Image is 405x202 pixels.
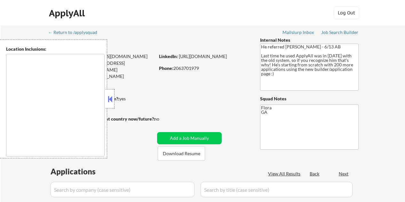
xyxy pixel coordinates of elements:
[159,65,250,72] div: 2063701979
[159,54,178,59] strong: LinkedIn:
[268,171,302,177] div: View All Results
[334,6,359,19] button: Log Out
[48,30,103,36] a: ← Return to /applysquad
[179,54,227,59] a: [URL][DOMAIN_NAME]
[282,30,314,36] a: Mailslurp Inbox
[51,182,195,197] input: Search by company (case sensitive)
[339,171,349,177] div: Next
[48,30,103,35] div: ← Return to /applysquad
[154,116,172,122] div: no
[158,146,205,161] button: Download Resume
[159,65,173,71] strong: Phone:
[310,171,320,177] div: Back
[49,8,87,19] div: ApplyAll
[51,168,114,175] div: Applications
[282,30,314,35] div: Mailslurp Inbox
[321,30,359,35] div: Job Search Builder
[260,37,359,43] div: Internal Notes
[157,132,222,144] button: Add a Job Manually
[6,46,105,52] div: Location Inclusions:
[201,182,353,197] input: Search by title (case sensitive)
[260,96,359,102] div: Squad Notes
